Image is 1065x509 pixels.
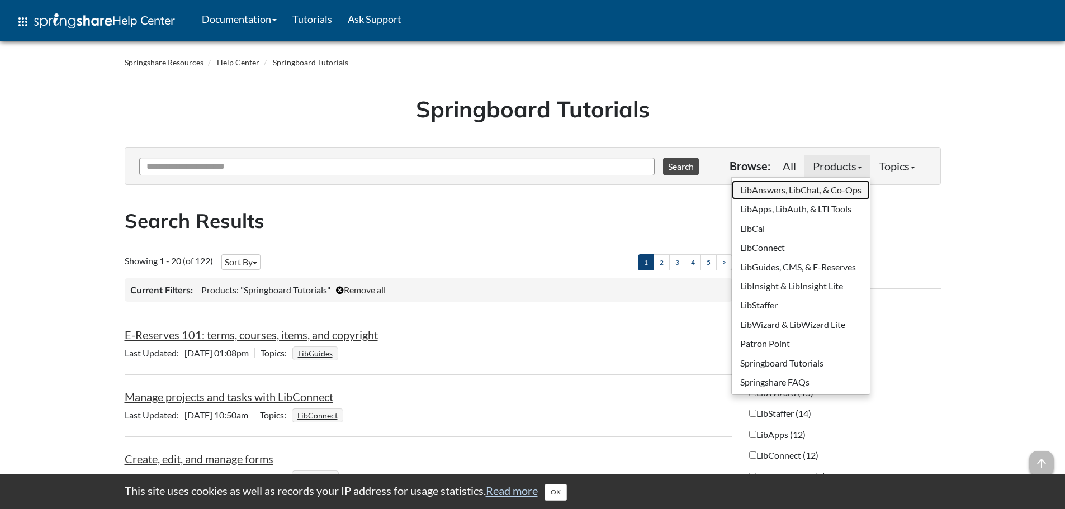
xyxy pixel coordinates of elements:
h1: Springboard Tutorials [133,93,933,125]
a: LibWizard & LibWizard Lite [732,315,870,334]
button: Close [545,484,567,501]
span: Help Center [112,13,175,27]
span: Last Updated [125,348,184,358]
a: 4 [685,254,701,270]
a: LibGuides [296,345,334,361]
input: Cross-Product (7) [749,473,756,480]
label: LibConnect (12) [749,449,818,462]
span: Showing 1 - 20 (of 122) [125,255,213,266]
ul: Products [731,177,870,395]
a: apps Help Center [8,5,183,39]
a: LibStaffer [732,296,870,315]
a: LibConnect [732,238,870,257]
a: All [774,155,804,177]
label: Cross-Product (7) [749,470,826,483]
div: This site uses cookies as well as records your IP address for usage statistics. [113,483,952,501]
a: Patron Point [732,334,870,353]
a: Springshare FAQs [732,373,870,392]
input: LibConnect (12) [749,451,756,459]
ul: Topics [292,410,346,420]
h3: Current Filters [130,284,193,296]
h2: Search Results [125,207,941,235]
p: Browse: [730,158,770,174]
a: 3 [669,254,685,270]
span: arrow_upward [1029,451,1054,475]
a: Remove all [336,284,386,295]
a: arrow_upward [1029,452,1054,465]
a: Read more [486,484,538,497]
a: Springshare Resources [125,58,203,67]
a: 5 [700,254,717,270]
span: Topics [260,472,292,482]
a: LibConnect [296,407,339,424]
span: [DATE] 01:08pm [125,348,254,358]
a: LibGuides, CMS, & E-Reserves [732,258,870,277]
label: LibStaffer (14) [749,407,811,420]
span: [DATE] 10:50am [125,410,254,420]
span: Products: [201,284,239,295]
input: LibApps (12) [749,431,756,438]
a: Springboard Tutorials [273,58,348,67]
a: 1 [638,254,654,270]
input: LibStaffer (14) [749,410,756,417]
a: LibWizard [296,469,335,486]
label: LibApps (12) [749,429,806,441]
span: Last Updated [125,472,184,482]
ul: Topics [292,348,341,358]
a: Tutorials [285,5,340,33]
a: Manage projects and tasks with LibConnect [125,390,333,403]
a: LibInsight & LibInsight Lite [732,277,870,296]
button: Sort By [221,254,261,270]
ul: Pagination of search results [638,254,732,270]
a: Springboard Tutorials [732,354,870,373]
span: Topics [260,410,292,420]
a: LibApps, LibAuth, & LTI Tools [732,199,870,218]
a: Ask Support [340,5,409,33]
a: 2 [654,254,670,270]
a: Products [804,155,870,177]
span: "Springboard Tutorials" [240,284,330,295]
span: [DATE] 11:56am [125,472,254,482]
a: > [716,254,732,270]
span: Last Updated [125,410,184,420]
button: Search [663,158,699,175]
a: Documentation [194,5,285,33]
a: Create, edit, and manage forms [125,452,273,465]
span: Topics [261,348,292,358]
a: Topics [870,155,924,177]
a: E-Reserves 101: terms, courses, items, and copyright [125,328,378,341]
a: LibCal [732,219,870,238]
a: LibAnswers, LibChat, & Co-Ops [732,180,870,199]
span: apps [16,15,30,28]
ul: Topics [292,472,342,482]
img: Springshare [34,13,112,28]
a: Help Center [217,58,259,67]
